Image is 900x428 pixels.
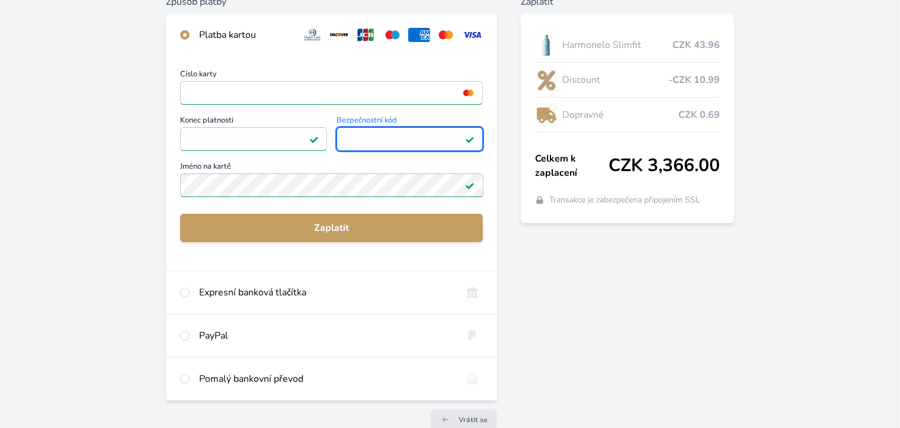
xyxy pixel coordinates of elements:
iframe: Iframe pro datum vypršení platnosti [185,131,322,147]
span: Dopravné [562,108,678,122]
span: Bezpečnostní kód [337,117,483,127]
span: -CZK 10.99 [668,73,720,87]
img: amex.svg [408,28,430,42]
button: Zaplatit [180,214,483,242]
span: Discount [562,73,668,87]
img: SLIMFIT_se_stinem_x-lo.jpg [535,30,558,60]
span: Vrátit se [459,415,488,424]
span: CZK 3,366.00 [608,155,720,176]
div: Pomalý bankovní převod [199,372,452,386]
div: Platba kartou [199,28,292,42]
img: mc [460,88,476,98]
img: visa.svg [462,28,483,42]
span: Harmonelo Slimfit [562,38,672,52]
span: Číslo karty [180,70,483,81]
img: bankTransfer_IBAN.svg [462,372,483,386]
img: jcb.svg [355,28,377,42]
img: Platné pole [465,181,475,190]
span: Transakce je zabezpečena připojením SSL [549,194,700,206]
span: CZK 0.69 [678,108,720,122]
input: Jméno na kartěPlatné pole [180,173,483,197]
span: Zaplatit [190,221,474,235]
img: paypal.svg [462,329,483,343]
span: Jméno na kartě [180,163,483,173]
img: discount-lo.png [535,65,558,95]
img: Platné pole [309,134,319,144]
img: mc.svg [435,28,457,42]
span: Konec platnosti [180,117,327,127]
img: delivery-lo.png [535,100,558,130]
span: Celkem k zaplacení [535,152,608,180]
img: onlineBanking_CZ.svg [462,285,483,300]
iframe: Iframe pro číslo karty [185,85,478,101]
img: maestro.svg [382,28,403,42]
img: diners.svg [302,28,324,42]
img: Platné pole [465,134,475,144]
img: discover.svg [328,28,350,42]
span: CZK 43.96 [672,38,720,52]
iframe: Iframe pro bezpečnostní kód [342,131,478,147]
div: PayPal [199,329,452,343]
div: Expresní banková tlačítka [199,285,452,300]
